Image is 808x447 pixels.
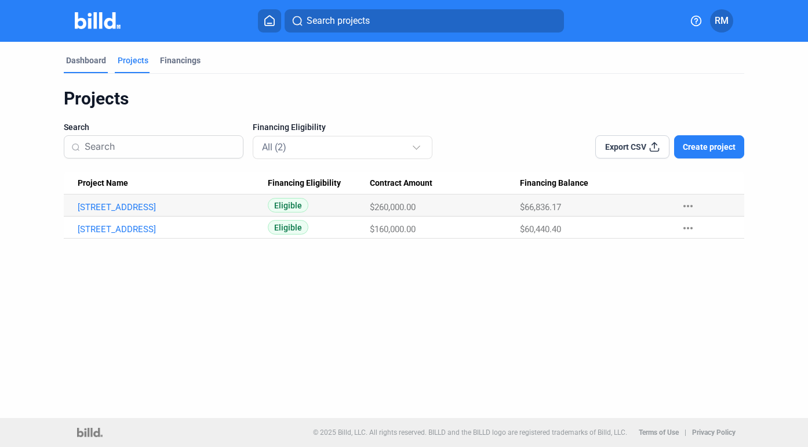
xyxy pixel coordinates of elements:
span: Export CSV [605,141,646,153]
img: Billd Company Logo [75,12,121,29]
div: Projects [118,55,148,66]
span: $160,000.00 [370,224,416,235]
span: Contract Amount [370,178,432,189]
b: Terms of Use [639,428,679,437]
div: Project Name [78,178,268,189]
span: Eligible [268,220,308,235]
span: Create project [683,141,736,153]
img: logo [77,428,102,437]
b: Privacy Policy [692,428,736,437]
p: | [685,428,686,437]
input: Search [85,135,236,159]
span: Financing Eligibility [268,178,341,189]
div: Financing Eligibility [268,178,370,189]
button: Create project [674,135,744,158]
span: Financing Balance [520,178,588,189]
span: $260,000.00 [370,202,416,212]
div: Projects [64,88,745,110]
div: Financings [160,55,201,66]
span: $66,836.17 [520,202,561,212]
span: Eligible [268,198,308,212]
button: RM [710,9,733,33]
div: Financing Balance [520,178,669,189]
span: RM [715,14,729,28]
button: Export CSV [595,135,669,158]
mat-select-trigger: All (2) [262,142,286,153]
span: $60,440.40 [520,224,561,235]
button: Search projects [285,9,564,33]
p: © 2025 Billd, LLC. All rights reserved. BILLD and the BILLD logo are registered trademarks of Bil... [313,428,627,437]
div: Dashboard [66,55,106,66]
a: [STREET_ADDRESS] [78,202,258,212]
mat-icon: more_horiz [681,221,695,235]
span: Search [64,121,89,133]
div: Contract Amount [370,178,519,189]
span: Financing Eligibility [253,121,326,133]
mat-icon: more_horiz [681,199,695,213]
span: Search projects [307,14,370,28]
a: [STREET_ADDRESS] [78,224,258,235]
span: Project Name [78,178,128,189]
